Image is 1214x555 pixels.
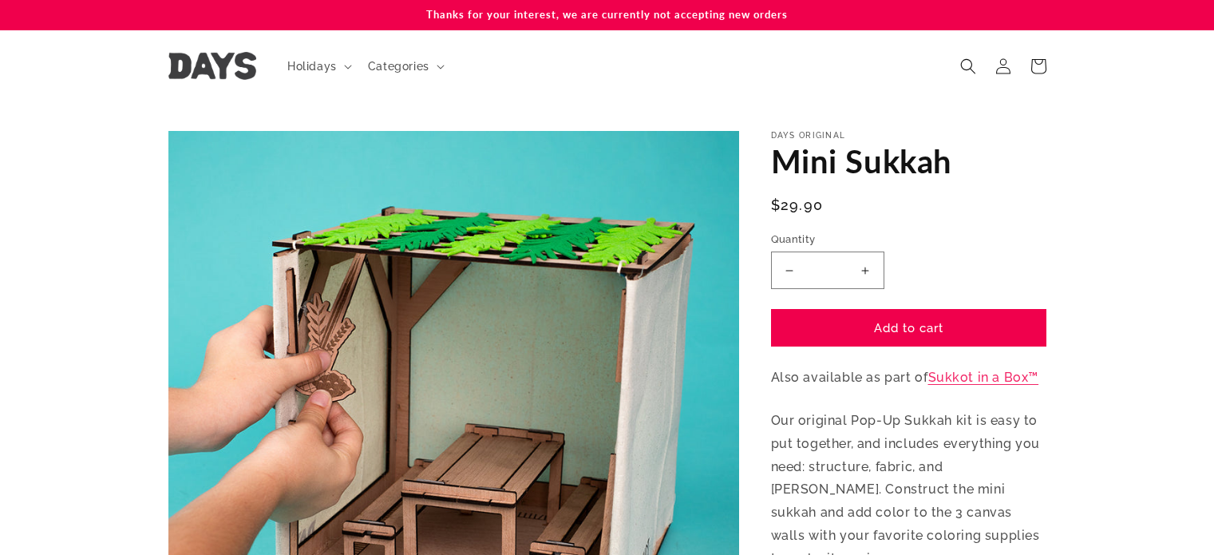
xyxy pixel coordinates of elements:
img: Days United [168,52,256,80]
span: Categories [368,59,429,73]
summary: Categories [358,50,451,83]
a: Sukkot in a Box™ [928,370,1039,385]
label: Quantity [771,232,1046,248]
span: Holidays [287,59,337,73]
summary: Search [951,49,986,84]
span: $29.90 [771,194,824,216]
h1: Mini Sukkah [771,141,1046,182]
button: Add to cart [771,309,1046,347]
p: Days Original [771,131,1046,141]
summary: Holidays [278,50,358,83]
